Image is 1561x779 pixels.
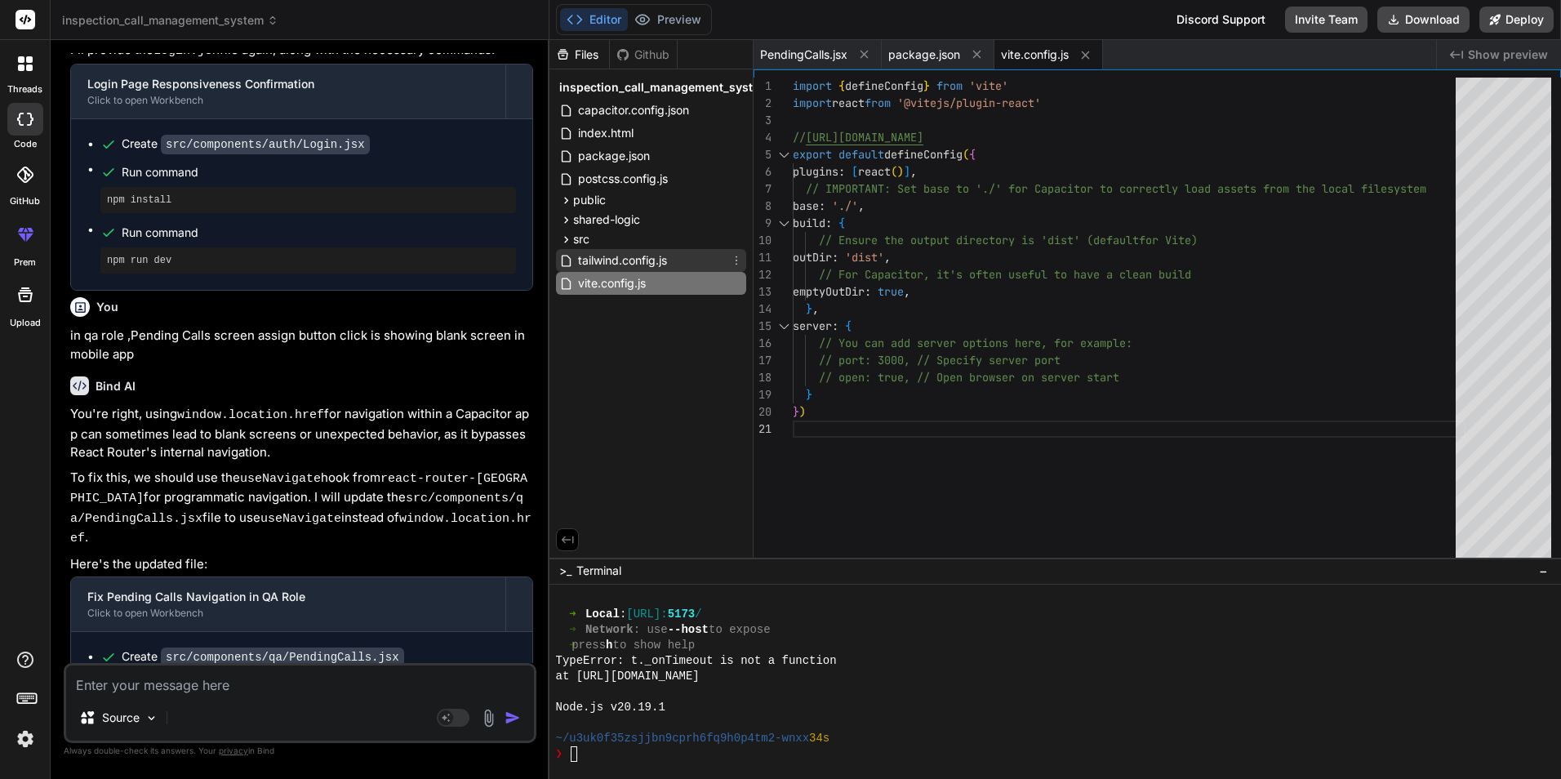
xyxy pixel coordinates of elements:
[865,284,871,299] span: :
[219,746,248,755] span: privacy
[573,192,606,208] span: public
[576,123,635,143] span: index.html
[773,215,794,232] div: Click to collapse the range.
[569,622,571,638] span: ➜
[819,233,1139,247] span: // Ensure the output directory is 'dist' (default
[754,112,772,129] div: 3
[1468,47,1548,63] span: Show preview
[845,78,923,93] span: defineConfig
[845,318,852,333] span: {
[7,82,42,96] label: threads
[793,318,832,333] span: server
[806,387,812,402] span: }
[70,555,533,574] p: Here's the updated file:
[832,318,838,333] span: :
[240,472,321,486] code: useNavigate
[754,163,772,180] div: 6
[838,147,884,162] span: default
[904,164,910,179] span: ]
[936,78,963,93] span: from
[709,622,771,638] span: to expose
[832,250,838,265] span: :
[613,638,696,653] span: to show help
[585,622,634,638] span: Network
[668,622,709,638] span: --host
[11,725,39,753] img: settings
[793,404,799,419] span: }
[634,622,668,638] span: : use
[556,653,837,669] span: TypeError: t._onTimeout is not a function
[628,8,708,31] button: Preview
[549,47,609,63] div: Files
[845,250,884,265] span: 'dist'
[793,250,832,265] span: outDir
[559,563,571,579] span: >_
[754,403,772,421] div: 20
[70,327,533,363] p: in qa role ,Pending Calls screen assign button click is showing blank screen in mobile app
[606,638,612,653] span: h
[819,267,1145,282] span: // For Capacitor, it's often useful to have a clea
[884,147,963,162] span: defineConfig
[754,283,772,300] div: 13
[838,78,845,93] span: {
[10,316,41,330] label: Upload
[1377,7,1470,33] button: Download
[1536,558,1551,584] button: −
[96,378,136,394] h6: Bind AI
[793,130,806,145] span: //
[107,254,509,267] pre: npm run dev
[585,607,620,622] span: Local
[70,492,523,526] code: src/components/qa/PendingCalls.jsx
[754,335,772,352] div: 16
[969,78,1008,93] span: 'vite'
[576,100,691,120] span: capacitor.config.json
[107,194,509,207] pre: npm install
[71,577,505,631] button: Fix Pending Calls Navigation in QA RoleClick to open Workbench
[87,607,489,620] div: Click to open Workbench
[102,710,140,726] p: Source
[64,743,536,759] p: Always double-check its answers. Your in Bind
[177,408,324,422] code: window.location.href
[812,301,819,316] span: ,
[559,79,770,96] span: inspection_call_management_system
[793,284,865,299] span: emptyOutDir
[806,181,1132,196] span: // IMPORTANT: Set base to './' for Capacitor to co
[122,164,516,180] span: Run command
[819,336,1132,350] span: // You can add server options here, for example:
[897,164,904,179] span: )
[668,607,696,622] span: 5173
[122,225,516,241] span: Run command
[576,169,669,189] span: postcss.config.js
[626,607,667,622] span: [URL]:
[576,251,669,270] span: tailwind.config.js
[754,249,772,266] div: 11
[832,96,865,110] span: react
[793,78,832,93] span: import
[754,146,772,163] div: 5
[10,194,40,208] label: GitHub
[161,648,404,667] code: src/components/qa/PendingCalls.jsx
[773,318,794,335] div: Click to collapse the range.
[87,76,489,92] div: Login Page Responsiveness Confirmation
[573,231,589,247] span: src
[819,198,825,213] span: :
[14,137,37,151] label: code
[1001,47,1069,63] span: vite.config.js
[70,405,533,462] p: You're right, using for navigation within a Capacitor app can sometimes lead to blank screens or ...
[858,164,891,179] span: react
[969,147,976,162] span: {
[153,44,220,58] code: Login.jsx
[865,96,891,110] span: from
[556,731,810,746] span: ~/u3uk0f35zsjjbn9cprh6fq9h0p4tm2-wnxx
[754,198,772,215] div: 8
[560,8,628,31] button: Editor
[1479,7,1554,33] button: Deploy
[793,198,819,213] span: base
[754,78,772,95] div: 1
[1145,267,1191,282] span: n build
[122,136,370,153] div: Create
[260,512,341,526] code: useNavigate
[569,607,571,622] span: ➜
[695,607,701,622] span: /
[1285,7,1368,33] button: Invite Team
